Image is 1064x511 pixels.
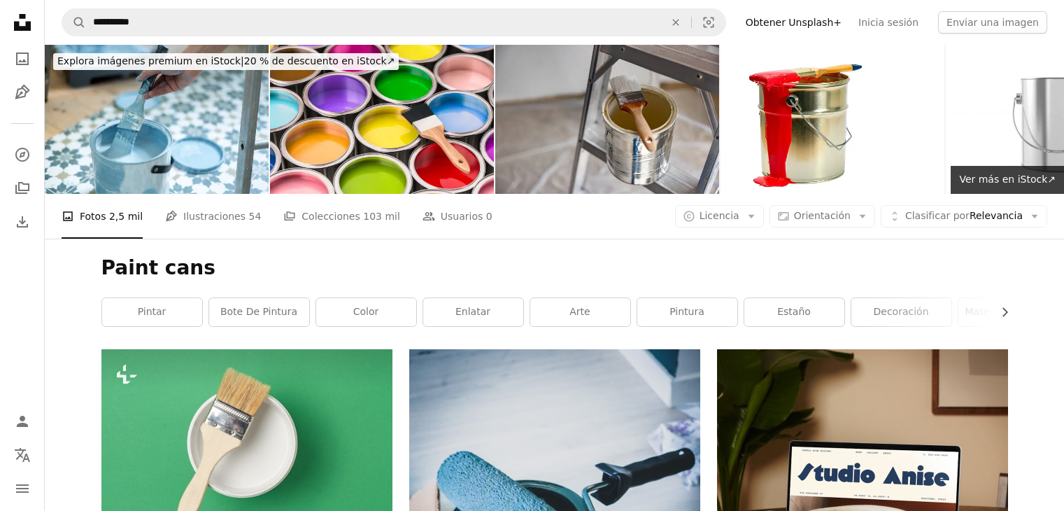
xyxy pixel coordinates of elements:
button: Orientación [769,205,875,227]
span: 103 mil [363,209,400,224]
span: Ver más en iStock ↗ [959,174,1056,185]
form: Encuentra imágenes en todo el sitio [62,8,726,36]
img: Pintura roja [721,45,944,194]
a: Inicia sesión [850,11,927,34]
h1: Paint cans [101,255,1008,281]
button: Idioma [8,441,36,469]
a: Colecciones 103 mil [283,194,400,239]
a: Color [316,298,416,326]
a: pintura [637,298,737,326]
a: Usuarios 0 [423,194,492,239]
span: 0 [486,209,492,224]
button: Clasificar porRelevancia [881,205,1047,227]
a: Obtener Unsplash+ [737,11,850,34]
a: Iniciar sesión / Registrarse [8,407,36,435]
span: Licencia [700,210,739,221]
button: Licencia [675,205,764,227]
a: Materiales de arte [958,298,1058,326]
a: Colecciones [8,174,36,202]
span: Relevancia [905,209,1023,223]
a: pintar [102,298,202,326]
span: Clasificar por [905,210,970,221]
img: Lata de pintura en una escalera con un pincel [495,45,719,194]
span: Orientación [794,210,851,221]
a: Fotos [8,45,36,73]
button: Buscar en Unsplash [62,9,86,36]
a: Historial de descargas [8,208,36,236]
a: Explorar [8,141,36,169]
a: Explora imágenes premium en iStock|20 % de descuento en iStock↗ [45,45,407,78]
button: desplazar lista a la derecha [992,298,1008,326]
button: Búsqueda visual [692,9,725,36]
a: bote de pintura [209,298,309,326]
button: Menú [8,475,36,503]
a: Ilustraciones [8,78,36,106]
div: 20 % de descuento en iStock ↗ [53,53,399,70]
a: Ver más en iStock↗ [951,166,1064,194]
img: Latas de pintura con pincel. fondo [270,45,494,194]
a: Decoración [851,298,951,326]
a: arte [530,298,630,326]
a: enlatar [423,298,523,326]
span: 54 [248,209,261,224]
button: Borrar [660,9,691,36]
button: Enviar una imagen [938,11,1047,34]
a: Ilustraciones 54 [165,194,261,239]
a: estaño [744,298,844,326]
span: Explora imágenes premium en iStock | [57,55,244,66]
img: Stirring the Paint [45,45,269,194]
a: Pincel y lata de pintura con color blanco sobre fondo verde, vista superior [101,440,392,452]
